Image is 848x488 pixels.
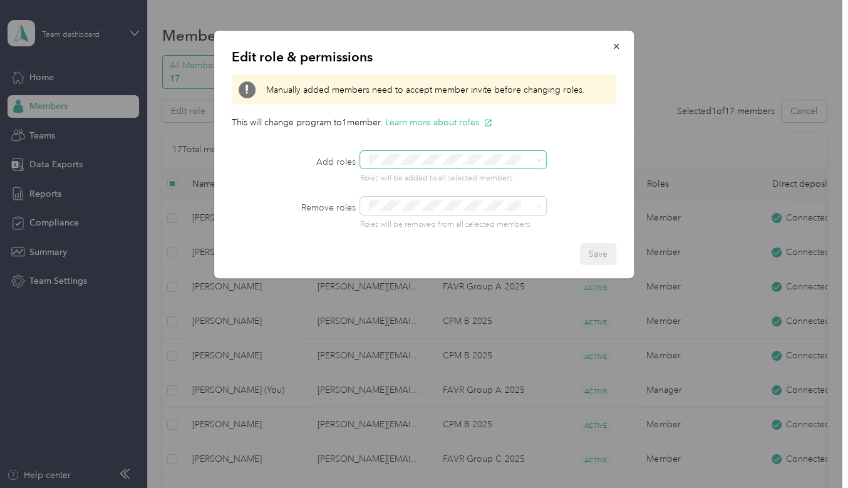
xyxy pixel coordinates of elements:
[232,48,616,66] p: Edit role & permissions
[360,219,584,231] p: Roles will be removed from all selected members.
[232,116,616,129] p: This will change program to 1 member .
[232,201,356,214] label: Remove roles
[778,418,848,488] iframe: Everlance-gr Chat Button Frame
[232,155,356,169] label: Add roles
[266,83,585,96] span: Manually added members need to accept member invite before changing roles.
[385,116,492,129] button: Learn more about roles
[360,173,584,184] p: Roles will be added to all selected members.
